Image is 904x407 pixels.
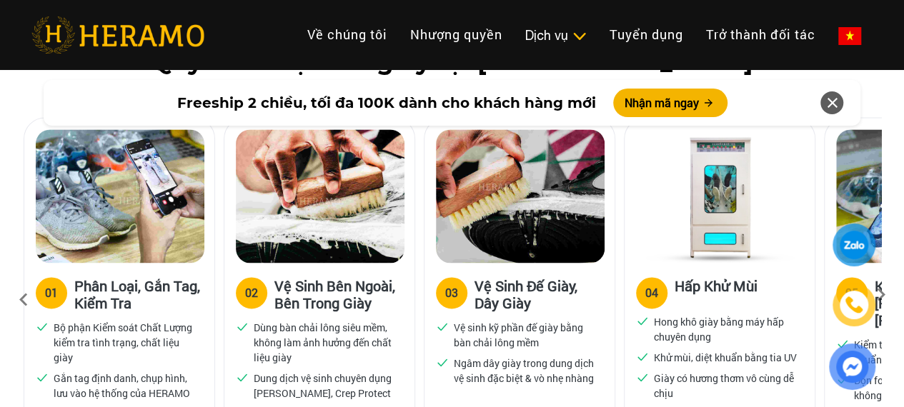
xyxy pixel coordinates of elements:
p: Khử mùi, diệt khuẩn bằng tia UV [654,350,797,365]
div: 03 [445,284,458,301]
a: Trở thành đối tác [695,19,827,50]
img: checked.svg [636,350,649,363]
a: Nhượng quyền [399,19,514,50]
a: phone-icon [835,286,873,324]
img: checked.svg [436,356,449,368]
img: phone-icon [845,296,863,313]
p: Gắn tag định danh, chụp hình, lưu vào hệ thống của HERAMO [54,371,198,401]
a: Về chúng tôi [296,19,399,50]
img: Heramo quy trinh ve sinh giay phan loai gan tag kiem tra [36,129,204,263]
img: checked.svg [36,371,49,383]
img: checked.svg [636,314,649,327]
p: Vệ sinh kỹ phần đế giày bằng bàn chải lông mềm [454,320,598,350]
p: Ngâm dây giày trong dung dịch vệ sinh đặc biệt & vò nhẹ nhàng [454,356,598,386]
img: Heramo quy trinh ve sinh hap khu mui giay bang may hap uv [636,129,805,263]
p: Dung dịch vệ sinh chuyên dụng [PERSON_NAME], Crep Protect [254,371,398,401]
span: Freeship 2 chiều, tối đa 100K dành cho khách hàng mới [177,92,596,114]
img: checked.svg [436,320,449,333]
img: checked.svg [636,371,649,383]
div: 04 [645,284,658,301]
p: Giày có hương thơm vô cùng dễ chịu [654,371,798,401]
h3: Phân Loại, Gắn Tag, Kiểm Tra [74,277,203,311]
p: Hong khô giày bằng máy hấp chuyên dụng [654,314,798,344]
img: Heramo quy trinh ve sinh de giay day giay [436,129,605,263]
button: Nhận mã ngay [613,89,727,117]
img: Heramo quy trinh ve sinh giay ben ngoai ben trong [236,129,404,263]
img: checked.svg [36,320,49,333]
img: vn-flag.png [838,27,861,45]
img: heramo-logo.png [31,16,204,54]
p: Dùng bàn chải lông siêu mềm, không làm ảnh hưởng đến chất liệu giày [254,320,398,365]
h3: Hấp Khử Mùi [675,277,758,306]
div: 01 [45,284,58,301]
img: checked.svg [236,320,249,333]
img: checked.svg [236,371,249,383]
h3: Vệ Sinh Đế Giày, Dây Giày [475,277,603,311]
a: Tuyển dụng [598,19,695,50]
h3: Vệ Sinh Bên Ngoài, Bên Trong Giày [274,277,403,311]
p: Bộ phận Kiểm soát Chất Lượng kiểm tra tình trạng, chất liệu giày [54,320,198,365]
div: 02 [245,284,258,301]
div: Dịch vụ [525,26,587,45]
img: subToggleIcon [572,29,587,44]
